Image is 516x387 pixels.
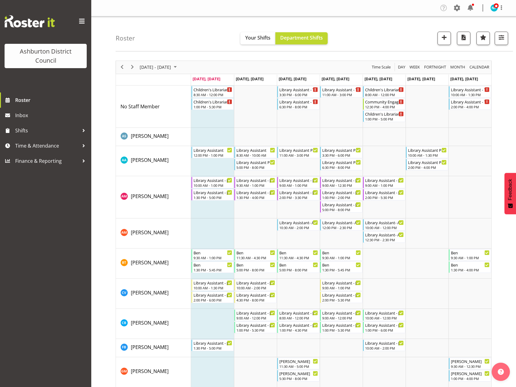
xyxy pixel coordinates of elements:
div: previous period [117,61,127,74]
button: Feedback - Show survey [504,173,516,214]
div: Gabriela Marilla"s event - Gabriela Marilla Begin From Sunday, August 17, 2025 at 9:30:00 AM GMT+... [449,358,491,369]
div: 12:30 PM - 4:00 PM [365,104,404,109]
button: Your Shifts [240,32,275,44]
div: Library Assistant - [PERSON_NAME] [236,280,275,286]
div: No Staff Member"s event - Children's Librarian Begin From Friday, August 15, 2025 at 1:00:00 PM G... [363,110,405,122]
div: 9:00 AM - 1:00 PM [279,183,318,188]
div: Anna Mattson"s event - Library Assistant - Anna Begin From Wednesday, August 13, 2025 at 9:00:00 ... [277,177,319,188]
div: No Staff Member"s event - Community Engagement Coordinator Begin From Friday, August 15, 2025 at ... [363,98,405,110]
div: 1:00 PM - 2:00 PM [322,195,361,200]
span: Week [409,63,420,71]
div: Ashburton District Council [11,47,81,65]
div: Ben [451,249,490,256]
div: 2:00 PM - 5:30 PM [322,298,361,302]
div: 5:00 PM - 8:00 PM [322,207,361,212]
div: 2:00 PM - 4:00 PM [408,165,447,170]
button: Next [128,63,137,71]
span: Inbox [15,111,88,120]
div: Carla Verberne"s event - Library Assistant - Carla Begin From Monday, August 11, 2025 at 10:00:00... [191,279,234,291]
div: next period [127,61,138,74]
div: 10:30 AM - 2:00 PM [279,225,318,230]
div: Anna Mattson"s event - Library Assistant - Anna Begin From Monday, August 11, 2025 at 1:30:00 PM ... [191,189,234,200]
div: 9:00 AM - 12:00 PM [322,316,361,320]
div: 1:00 PM - 5:30 PM [193,104,232,109]
a: [PERSON_NAME] [131,259,169,266]
div: 11:30 AM - 5:00 PM [279,364,318,369]
div: 9:30 AM - 12:30 PM [451,364,490,369]
div: 9:30 AM - 1:00 PM [451,255,490,260]
div: Library Assistant - [PERSON_NAME] [193,340,232,346]
a: No Staff Member [120,103,160,110]
div: Amanda Ackroyd"s event - Library Assistant Part-Time - Amanda Begin From Tuesday, August 12, 2025... [234,159,277,170]
span: [PERSON_NAME] [131,319,169,326]
div: 2:00 PM - 3:30 PM [279,195,318,200]
div: 11:00 AM - 3:00 PM [279,153,318,158]
div: Ben Tomassetti"s event - Ben Begin From Sunday, August 17, 2025 at 1:30:00 PM GMT+12:00 Ends At S... [449,261,491,273]
div: Children's Librarian [193,86,232,92]
div: Library Assistant - [PERSON_NAME] [193,292,232,298]
td: Ben Tomassetti resource [116,249,191,279]
a: [PERSON_NAME] [131,368,169,375]
div: Library Assistant Part-Time - [PERSON_NAME] [322,147,361,153]
div: Library Assistant - [PERSON_NAME] [236,310,275,316]
div: 8:30 AM - 10:00 AM [236,153,275,158]
div: Celeste Bennett"s event - Library Assistant - Celeste Begin From Wednesday, August 13, 2025 at 1:... [277,322,319,333]
div: 11:30 AM - 4:30 PM [279,255,318,260]
div: Anna Mattson"s event - Library Assistant - Anna Begin From Wednesday, August 13, 2025 at 2:00:00 ... [277,189,319,200]
div: Ben Tomassetti"s event - Ben Begin From Wednesday, August 13, 2025 at 11:30:00 AM GMT+12:00 Ends ... [277,249,319,261]
div: No Staff Member"s event - Library Assistant - Tyla Begin From Wednesday, August 13, 2025 at 3:30:... [277,86,319,98]
div: 9:00 AM - 12:00 PM [236,316,275,320]
div: Library Assistant - [PERSON_NAME] [193,280,232,286]
span: [PERSON_NAME] [131,229,169,236]
div: 3:30 PM - 6:00 PM [322,153,361,158]
div: 5:30 PM - 8:00 PM [279,376,318,381]
div: 9:30 AM - 1:00 PM [322,255,361,260]
div: Library Assistant - [PERSON_NAME] [365,177,404,183]
div: Library Assistant- Anthea [365,219,404,225]
div: Carla Verberne"s event - Library Assistant - Carla Begin From Tuesday, August 12, 2025 at 4:30:00... [234,291,277,303]
span: [PERSON_NAME] [131,157,169,163]
span: Feedback [507,179,513,200]
span: [DATE], [DATE] [193,76,220,82]
span: Department Shifts [280,34,323,41]
div: 1:00 PM - 5:30 PM [236,328,275,333]
div: Library Assistant Part-Time - [PERSON_NAME] [408,147,447,153]
img: Rosterit website logo [5,15,55,27]
div: 10:00 AM - 1:30 PM [451,92,490,97]
td: Feturi Brown resource [116,339,191,357]
div: 10:00 AM - 2:00 PM [236,285,275,290]
span: [DATE], [DATE] [450,76,478,82]
button: Department Shifts [275,32,328,44]
div: 8:00 AM - 12:00 PM [365,92,404,97]
div: Ben Tomassetti"s event - Ben Begin From Sunday, August 17, 2025 at 9:30:00 AM GMT+12:00 Ends At S... [449,249,491,261]
div: Library Assistant - Tyla [279,99,318,105]
div: Celeste Bennett"s event - Library Assistant - Celeste Begin From Thursday, August 14, 2025 at 9:0... [320,309,362,321]
div: Library Assistant - [PERSON_NAME] [279,189,318,195]
a: [PERSON_NAME] [131,132,169,140]
div: [PERSON_NAME] [279,370,318,376]
button: Fortnight [423,63,447,71]
div: 10:00 AM - 1:00 PM [193,183,232,188]
button: Timeline Week [409,63,421,71]
div: Celeste Bennett"s event - Library Assistant - Celeste Begin From Tuesday, August 12, 2025 at 1:00... [234,322,277,333]
div: 1:30 PM - 4:00 PM [236,195,275,200]
div: Library Assistant - Tyla [451,86,490,92]
div: 2:00 PM - 4:00 PM [451,104,490,109]
div: Library Assistant - [PERSON_NAME] [322,280,361,286]
td: No Staff Member resource [116,85,191,128]
span: [PERSON_NAME] [131,344,169,350]
span: [DATE] - [DATE] [139,63,172,71]
div: 5:00 PM - 8:00 PM [236,267,275,272]
div: Library Assistant Part-Time - [PERSON_NAME] [279,147,318,153]
div: 1:00 PM - 4:00 PM [451,376,490,381]
div: Community Engagement Coordinator [365,99,404,105]
div: No Staff Member"s event - Children's Librarian Begin From Friday, August 15, 2025 at 8:00:00 AM G... [363,86,405,98]
span: [PERSON_NAME] [131,193,169,200]
div: Library Assistant - [PERSON_NAME] [322,310,361,316]
div: Library Assistant Part-Time - [PERSON_NAME] [322,159,361,165]
div: Library Assistant - [PERSON_NAME] [322,322,361,328]
div: 10:00 AM - 12:00 PM [365,316,404,320]
div: Anna Mattson"s event - Library Assistant - Anna Begin From Thursday, August 14, 2025 at 9:00:00 A... [320,177,362,188]
div: Amanda Ackroyd"s event - Library Assistant Part-Time - Amanda Begin From Thursday, August 14, 202... [320,147,362,158]
div: 1:00 PM - 5:30 PM [322,328,361,333]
